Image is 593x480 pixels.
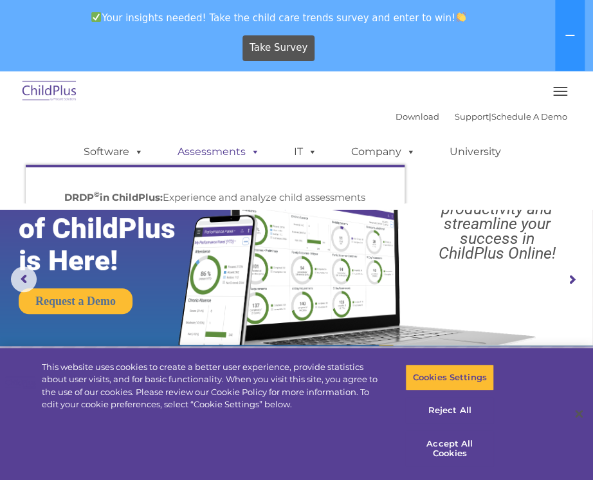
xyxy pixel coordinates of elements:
button: Accept All Cookies [405,430,494,467]
a: Software [71,139,156,165]
button: Reject All [405,397,494,424]
a: IT [281,139,330,165]
span: Your insights needed! Take the child care trends survey and enter to win! [5,5,552,30]
button: Cookies Settings [405,364,494,391]
a: Request a Demo [19,288,132,314]
a: Assessments [165,139,273,165]
sup: © [94,190,100,199]
strong: DRDP in ChildPlus: [64,191,163,203]
img: 👏 [456,12,466,22]
a: Company [338,139,428,165]
a: Schedule A Demo [491,111,567,122]
button: Close [565,400,593,428]
font: | [396,111,567,122]
a: Download [396,111,439,122]
img: ChildPlus by Procare Solutions [19,77,80,107]
img: ✅ [91,12,101,22]
div: This website uses cookies to create a better user experience, provide statistics about user visit... [42,361,387,411]
rs-layer: Boost your productivity and streamline your success in ChildPlus Online! [409,187,585,261]
a: University [437,139,514,165]
p: Experience and analyze child assessments and Head Start data management in one system, with zero ... [64,190,367,236]
span: Take Survey [250,37,307,59]
a: Take Survey [242,35,315,61]
a: Support [455,111,489,122]
rs-layer: The Future of ChildPlus is Here! [19,180,208,277]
